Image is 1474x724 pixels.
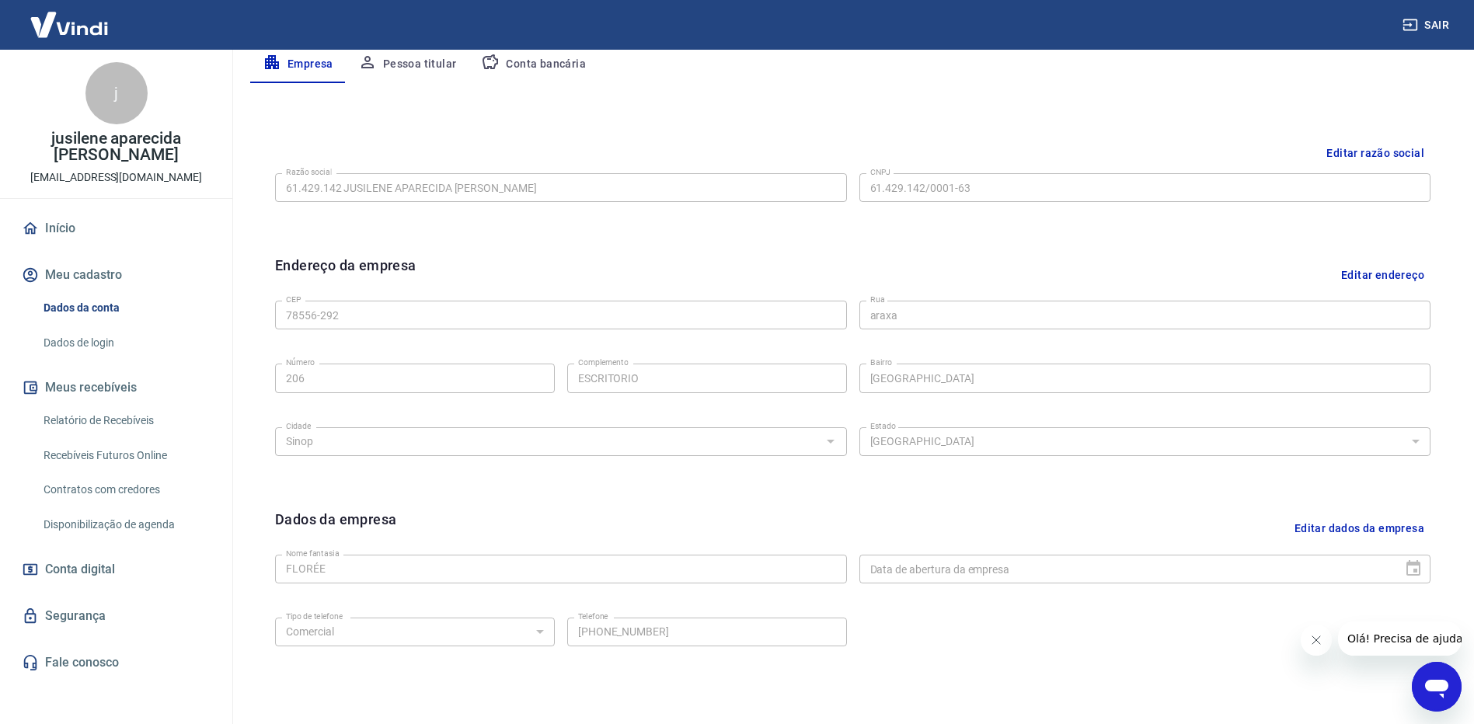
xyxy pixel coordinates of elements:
label: CNPJ [870,166,890,178]
iframe: Botão para abrir a janela de mensagens [1412,662,1462,712]
label: Rua [870,294,885,305]
iframe: Mensagem da empresa [1338,621,1462,656]
button: Meu cadastro [19,258,214,292]
p: jusilene aparecida [PERSON_NAME] [12,131,220,163]
input: DD/MM/YYYY [859,555,1392,583]
button: Conta bancária [469,46,598,83]
label: Telefone [578,611,608,622]
p: [EMAIL_ADDRESS][DOMAIN_NAME] [30,169,202,186]
h6: Dados da empresa [275,509,396,548]
button: Editar endereço [1335,255,1430,294]
span: Olá! Precisa de ajuda? [9,11,131,23]
label: Razão social [286,166,332,178]
button: Empresa [250,46,346,83]
a: Contratos com credores [37,474,214,506]
img: Vindi [19,1,120,48]
label: Tipo de telefone [286,611,343,622]
a: Dados da conta [37,292,214,324]
label: Complemento [578,357,629,368]
label: Bairro [870,357,892,368]
a: Relatório de Recebíveis [37,405,214,437]
a: Conta digital [19,552,214,587]
iframe: Fechar mensagem [1301,625,1332,656]
button: Meus recebíveis [19,371,214,405]
input: Digite aqui algumas palavras para buscar a cidade [280,432,817,451]
a: Fale conosco [19,646,214,680]
a: Início [19,211,214,245]
label: Cidade [286,420,311,432]
div: j [85,62,148,124]
label: Estado [870,420,896,432]
button: Editar razão social [1320,139,1430,168]
button: Sair [1399,11,1455,40]
a: Recebíveis Futuros Online [37,440,214,472]
a: Dados de login [37,327,214,359]
button: Pessoa titular [346,46,469,83]
label: CEP [286,294,301,305]
label: Número [286,357,315,368]
button: Editar dados da empresa [1288,509,1430,548]
h6: Endereço da empresa [275,255,416,294]
label: Nome fantasia [286,548,340,559]
span: Conta digital [45,559,115,580]
a: Disponibilização de agenda [37,509,214,541]
a: Segurança [19,599,214,633]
